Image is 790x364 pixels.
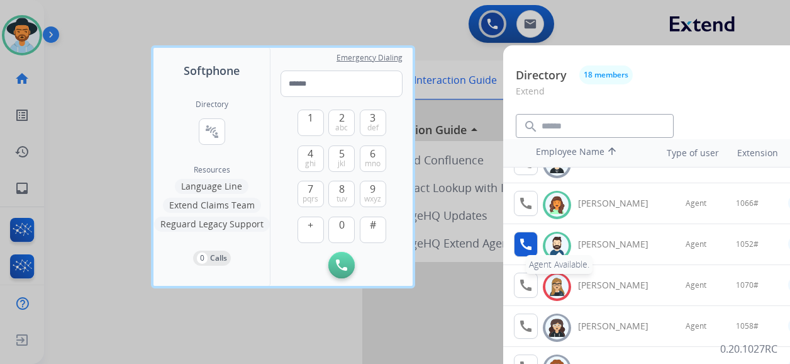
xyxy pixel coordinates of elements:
span: Agent [686,239,706,249]
img: call-button [336,259,347,271]
img: avatar [548,277,566,297]
div: Agent Available. [526,255,592,274]
button: 2abc [328,110,355,136]
p: 0 [197,253,208,264]
button: Agent Available. [514,232,538,257]
span: 1066# [736,198,759,208]
span: 9 [370,181,376,196]
span: abc [335,123,348,133]
button: Reguard Legacy Support [154,217,270,232]
span: jkl [338,159,345,169]
button: 3def [360,110,386,136]
div: [PERSON_NAME] [578,197,662,210]
th: Extension [731,140,784,166]
mat-icon: call [518,237,533,252]
div: [PERSON_NAME] [578,279,662,292]
div: [PERSON_NAME] [578,320,662,333]
button: 9wxyz [360,181,386,207]
span: def [367,123,379,133]
span: 8 [339,181,345,196]
span: 1058# [736,321,759,331]
button: Language Line [175,179,248,194]
span: + [308,217,313,232]
mat-icon: call [518,196,533,211]
mat-icon: connect_without_contact [204,124,220,139]
span: 4 [308,146,313,161]
span: 1052# [736,239,759,249]
span: 6 [370,146,376,161]
mat-icon: call [518,278,533,293]
button: 5jkl [328,145,355,172]
span: Agent [686,198,706,208]
span: 7 [308,181,313,196]
span: 5 [339,146,345,161]
span: Agent [686,321,706,331]
div: [PERSON_NAME] [578,238,662,251]
button: 18 members [579,65,633,84]
span: 3 [370,110,376,125]
span: ghi [305,159,316,169]
mat-icon: search [523,119,538,134]
p: Calls [210,253,227,264]
span: 1070# [736,280,759,290]
span: 0 [339,217,345,232]
span: mno [365,159,381,169]
span: pqrs [303,194,318,204]
img: avatar [548,195,566,215]
p: Directory [516,67,567,84]
th: Employee Name [530,139,643,167]
button: 0 [328,217,355,243]
span: wxyz [364,194,381,204]
button: 8tuv [328,181,355,207]
span: 2 [339,110,345,125]
span: Resources [194,165,230,175]
span: # [370,217,376,232]
img: avatar [548,318,566,338]
p: 0.20.1027RC [720,341,777,356]
span: tuv [337,194,347,204]
span: Emergency Dialing [337,53,403,63]
button: 1 [298,110,324,136]
button: # [360,217,386,243]
button: + [298,217,324,243]
mat-icon: arrow_upward [604,145,620,161]
th: Type of user [649,140,725,166]
span: Softphone [184,62,240,79]
img: avatar [548,236,566,256]
button: 0Calls [193,251,231,266]
span: Agent [686,280,706,290]
span: 1 [308,110,313,125]
h2: Directory [196,100,228,110]
button: 7pqrs [298,181,324,207]
button: 4ghi [298,145,324,172]
mat-icon: call [518,319,533,334]
button: 6mno [360,145,386,172]
button: Extend Claims Team [163,198,261,213]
